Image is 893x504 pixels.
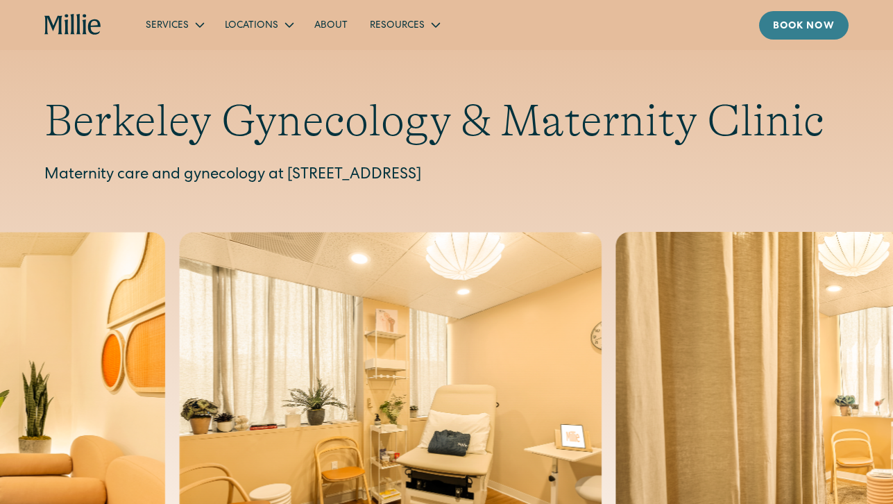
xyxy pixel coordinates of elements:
[303,13,359,36] a: About
[44,14,101,36] a: home
[359,13,450,36] div: Resources
[214,13,303,36] div: Locations
[146,19,189,33] div: Services
[44,94,849,148] h1: Berkeley Gynecology & Maternity Clinic
[135,13,214,36] div: Services
[225,19,278,33] div: Locations
[773,19,835,34] div: Book now
[759,11,849,40] a: Book now
[44,165,849,187] p: Maternity care and gynecology at [STREET_ADDRESS]
[370,19,425,33] div: Resources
